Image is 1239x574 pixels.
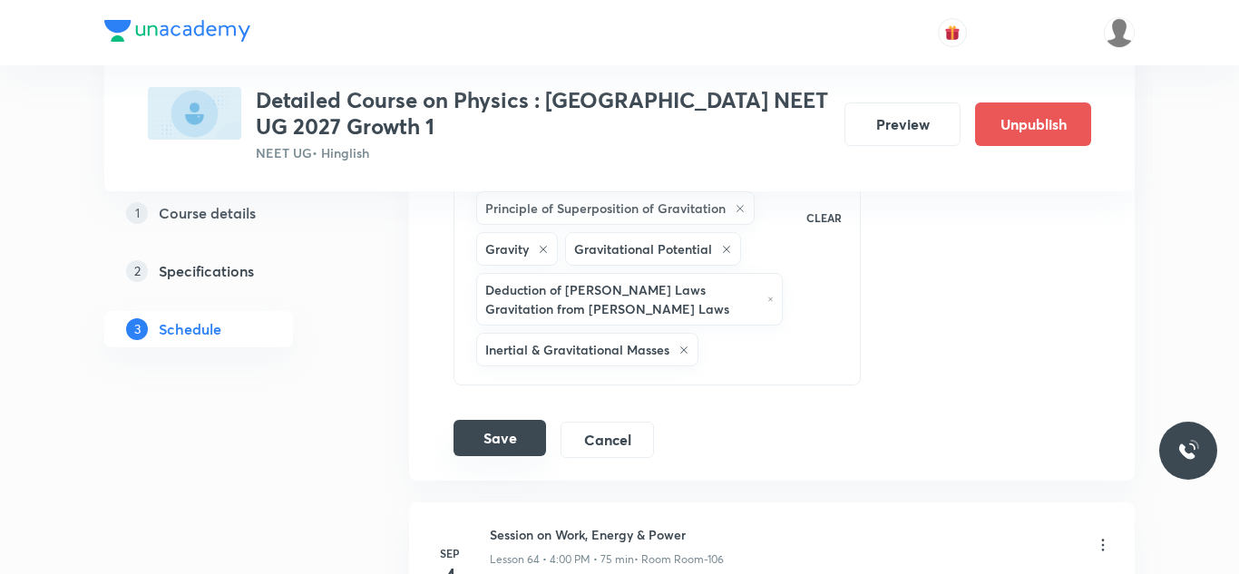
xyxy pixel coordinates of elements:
[159,202,256,224] h5: Course details
[256,143,830,162] p: NEET UG • Hinglish
[490,551,634,568] p: Lesson 64 • 4:00 PM • 75 min
[256,87,830,140] h3: Detailed Course on Physics : [GEOGRAPHIC_DATA] NEET UG 2027 Growth 1
[126,260,148,282] p: 2
[485,239,529,258] h6: Gravity
[485,199,726,218] h6: Principle of Superposition of Gravitation
[561,422,654,458] button: Cancel
[844,102,961,146] button: Preview
[1104,17,1135,48] img: snigdha
[104,195,351,231] a: 1Course details
[574,239,712,258] h6: Gravitational Potential
[490,525,724,544] h6: Session on Work, Energy & Power
[485,280,758,318] h6: Deduction of [PERSON_NAME] Laws Gravitation from [PERSON_NAME] Laws
[432,545,468,561] h6: Sep
[159,318,221,340] h5: Schedule
[1177,440,1199,462] img: ttu
[975,102,1091,146] button: Unpublish
[104,20,250,46] a: Company Logo
[126,318,148,340] p: 3
[806,209,842,226] p: CLEAR
[454,420,546,456] button: Save
[634,551,724,568] p: • Room Room-106
[126,202,148,224] p: 1
[148,87,241,140] img: CFD1390F-1560-47CF-B532-23FF70ADA5B4_plus.png
[938,18,967,47] button: avatar
[104,20,250,42] img: Company Logo
[485,340,669,359] h6: Inertial & Gravitational Masses
[159,260,254,282] h5: Specifications
[944,24,961,41] img: avatar
[104,253,351,289] a: 2Specifications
